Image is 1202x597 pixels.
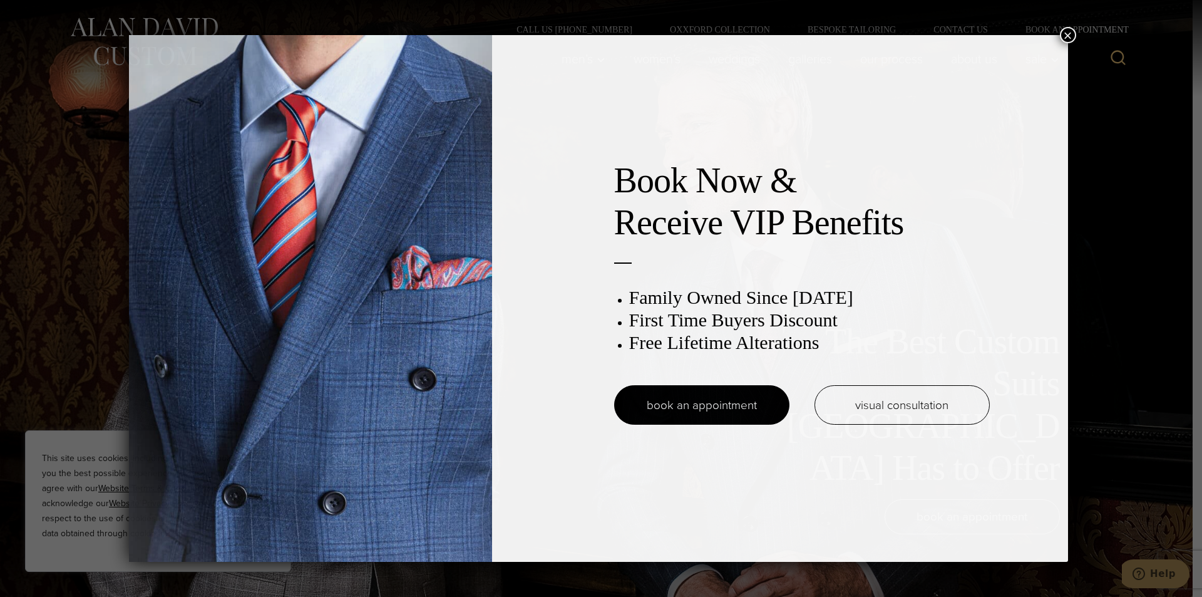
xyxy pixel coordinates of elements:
h3: First Time Buyers Discount [629,309,990,331]
button: Close [1060,27,1076,43]
a: book an appointment [614,385,789,425]
span: Help [28,9,54,20]
h2: Book Now & Receive VIP Benefits [614,160,990,244]
h3: Free Lifetime Alterations [629,331,990,354]
h3: Family Owned Since [DATE] [629,286,990,309]
a: visual consultation [814,385,990,425]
